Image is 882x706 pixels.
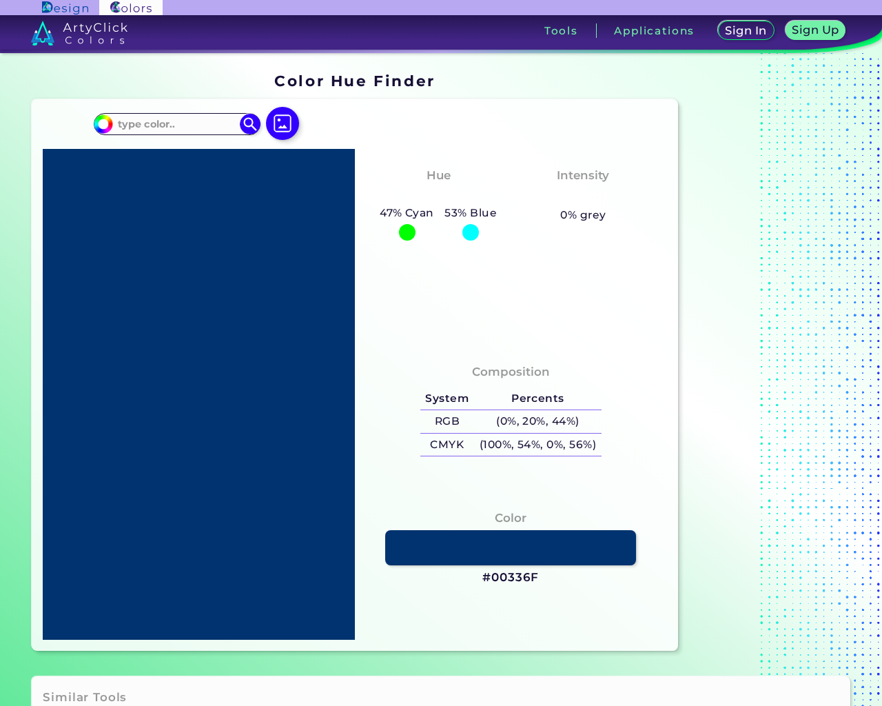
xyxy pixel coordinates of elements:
[614,26,695,36] h3: Applications
[788,22,843,39] a: Sign Up
[794,25,837,35] h5: Sign Up
[420,387,474,410] h5: System
[266,107,299,140] img: icon picture
[474,387,602,410] h5: Percents
[472,362,550,382] h4: Composition
[474,434,602,456] h5: (100%, 54%, 0%, 56%)
[31,21,128,46] img: logo_artyclick_colors_white.svg
[721,22,772,39] a: Sign In
[374,204,439,222] h5: 47% Cyan
[113,114,241,133] input: type color..
[560,206,606,224] h5: 0% grey
[544,26,578,36] h3: Tools
[553,188,613,204] h3: Vibrant
[420,434,474,456] h5: CMYK
[274,70,435,91] h1: Color Hue Finder
[727,26,765,36] h5: Sign In
[427,165,451,185] h4: Hue
[482,569,539,586] h3: #00336F
[495,508,526,528] h4: Color
[240,114,260,134] img: icon search
[420,410,474,433] h5: RGB
[43,689,127,706] h3: Similar Tools
[557,165,609,185] h4: Intensity
[440,204,502,222] h5: 53% Blue
[42,1,88,14] img: ArtyClick Design logo
[474,410,602,433] h5: (0%, 20%, 44%)
[399,188,477,204] h3: Cyan-Blue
